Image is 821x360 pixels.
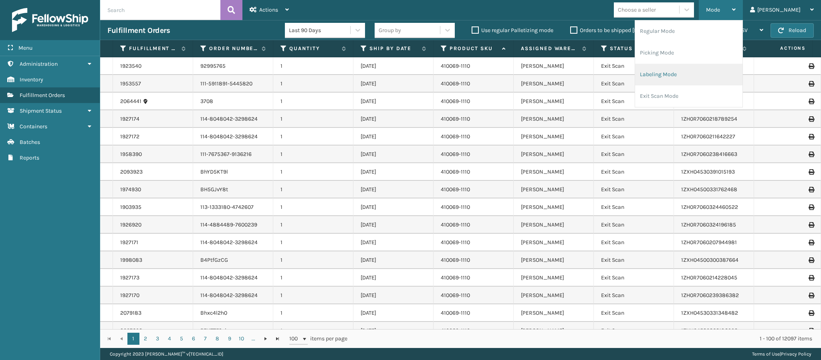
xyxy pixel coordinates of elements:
a: 1927171 [120,239,138,247]
td: 1 [273,146,353,163]
td: [PERSON_NAME] [514,269,594,287]
td: 1 [273,269,353,287]
a: 1ZXH04530331348482 [681,309,738,316]
a: 1ZH0R7060239386382 [681,292,739,299]
td: [DATE] [353,234,434,251]
i: Print Label [809,328,813,334]
td: [DATE] [353,304,434,322]
td: [PERSON_NAME] [514,93,594,110]
td: [DATE] [353,269,434,287]
td: [PERSON_NAME] [514,163,594,181]
i: Print Label [809,63,813,69]
p: Copyright 2023 [PERSON_NAME]™ v [TECHNICAL_ID] [110,348,223,360]
td: [DATE] [353,198,434,216]
span: Administration [20,61,58,67]
a: 1ZXH04500331762468 [681,186,737,193]
a: 1ZH0R7060211642227 [681,133,735,140]
a: 2 [139,333,151,345]
td: 1 [273,287,353,304]
td: Exit Scan [594,234,674,251]
td: [PERSON_NAME] [514,234,594,251]
td: Exit Scan [594,251,674,269]
td: 1 [273,128,353,146]
i: Print Label [809,310,813,316]
img: logo [12,8,88,32]
td: [DATE] [353,216,434,234]
td: 114-8048042-3298624 [193,287,273,304]
span: Actions [755,42,811,55]
label: Status [610,45,658,52]
a: 1998083 [120,256,142,264]
span: Containers [20,123,47,130]
td: BhYD5KT9l [193,163,273,181]
td: 1 [273,216,353,234]
td: [PERSON_NAME] [514,128,594,146]
a: Go to the last page [272,333,284,345]
td: [PERSON_NAME] [514,146,594,163]
a: 410069-1110 [441,133,470,140]
td: 113-1333180-4742607 [193,198,273,216]
i: Print Label [809,169,813,175]
a: 410069-1110 [441,292,470,299]
a: 1ZH0R7060218789254 [681,115,737,122]
td: Exit Scan [594,304,674,322]
span: Batches [20,139,40,146]
div: Group by [379,26,401,34]
td: Exit Scan [594,110,674,128]
td: B4PtfGzCG [193,251,273,269]
span: Shipment Status [20,107,62,114]
td: 1 [273,163,353,181]
td: [PERSON_NAME] [514,322,594,340]
a: 1958390 [120,150,142,158]
td: [DATE] [353,93,434,110]
td: [DATE] [353,57,434,75]
td: 92995765 [193,57,273,75]
a: 2097693 [120,327,142,335]
span: Go to the next page [262,336,269,342]
i: Print Label [809,187,813,192]
td: [DATE] [353,146,434,163]
td: Exit Scan [594,181,674,198]
td: [PERSON_NAME] [514,251,594,269]
label: Quantity [289,45,338,52]
span: Inventory [20,76,43,83]
td: 1 [273,251,353,269]
label: Product SKU [450,45,498,52]
label: Use regular Palletizing mode [472,27,553,34]
a: 4 [163,333,175,345]
a: 3 [151,333,163,345]
td: Exit Scan [594,322,674,340]
td: [DATE] [353,163,434,181]
td: 1 [273,304,353,322]
span: Mode [706,6,720,13]
a: 1927174 [120,115,139,123]
a: 1 [127,333,139,345]
a: 1927170 [120,291,139,299]
i: Print Label [809,240,813,245]
a: 410069-1110 [441,151,470,158]
td: [PERSON_NAME] [514,287,594,304]
td: [PERSON_NAME] [514,57,594,75]
td: B7KTTF2vl [193,322,273,340]
a: 410069-1110 [441,327,470,334]
span: 100 [289,335,301,343]
li: Regular Mode [635,20,742,42]
a: 1953557 [120,80,141,88]
td: [PERSON_NAME] [514,216,594,234]
a: 410069-1110 [441,204,470,210]
span: Menu [18,44,32,51]
td: [PERSON_NAME] [514,181,594,198]
a: 8 [212,333,224,345]
i: Print Label [809,116,813,122]
td: [DATE] [353,128,434,146]
a: 6 [188,333,200,345]
div: Last 90 Days [289,26,351,34]
a: 2093923 [120,168,143,176]
td: [DATE] [353,322,434,340]
td: 1 [273,181,353,198]
td: Bhxc4l2h0 [193,304,273,322]
a: 1ZXH04530391015193 [681,168,735,175]
li: Exit Scan Mode [635,85,742,107]
td: 111-7675367-9136216 [193,146,273,163]
i: Print Label [809,134,813,140]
